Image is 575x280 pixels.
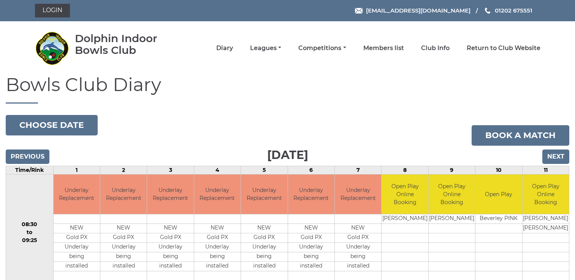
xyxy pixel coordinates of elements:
a: Return to Club Website [467,44,540,52]
td: 10 [475,166,522,174]
a: Email [EMAIL_ADDRESS][DOMAIN_NAME] [355,6,470,15]
a: Login [35,4,70,17]
td: Open Play Online Booking [429,175,475,214]
td: Gold PX [54,233,100,243]
td: 9 [428,166,475,174]
td: NEW [288,224,334,233]
td: being [194,252,241,262]
span: 01202 675551 [495,7,532,14]
h1: Bowls Club Diary [6,75,569,104]
td: Underlay Replacement [100,175,147,214]
td: installed [335,262,381,271]
td: [PERSON_NAME] [382,214,428,224]
td: Open Play Online Booking [523,175,569,214]
td: [PERSON_NAME] [523,224,569,233]
td: being [241,252,287,262]
td: Gold PX [100,233,147,243]
td: being [288,252,334,262]
td: NEW [147,224,193,233]
td: Underlay [194,243,241,252]
td: 6 [288,166,334,174]
td: Open Play Online Booking [382,175,428,214]
td: Gold PX [194,233,241,243]
a: Competitions [298,44,346,52]
a: Book a match [472,125,569,146]
a: Members list [363,44,404,52]
td: Underlay Replacement [54,175,100,214]
td: installed [100,262,147,271]
td: [PERSON_NAME] [429,214,475,224]
td: Underlay Replacement [288,175,334,214]
td: 4 [194,166,241,174]
td: Underlay [147,243,193,252]
td: 7 [334,166,381,174]
td: Underlay [335,243,381,252]
td: Underlay Replacement [194,175,241,214]
a: Phone us 01202 675551 [484,6,532,15]
td: Underlay Replacement [335,175,381,214]
td: 3 [147,166,194,174]
td: Gold PX [147,233,193,243]
td: being [54,252,100,262]
td: Underlay [241,243,287,252]
td: 1 [53,166,100,174]
td: Underlay [54,243,100,252]
td: Gold PX [288,233,334,243]
span: [EMAIL_ADDRESS][DOMAIN_NAME] [366,7,470,14]
td: NEW [54,224,100,233]
td: installed [147,262,193,271]
td: being [100,252,147,262]
div: Dolphin Indoor Bowls Club [75,33,179,56]
a: Club Info [421,44,450,52]
td: NEW [100,224,147,233]
button: Choose date [6,115,98,135]
td: Gold PX [241,233,287,243]
img: Phone us [485,8,490,14]
td: Beverley PINK [475,214,522,224]
td: [PERSON_NAME] [523,214,569,224]
td: being [335,252,381,262]
td: installed [288,262,334,271]
td: 2 [100,166,147,174]
td: Time/Rink [6,166,54,174]
td: 11 [522,166,569,174]
td: installed [54,262,100,271]
img: Dolphin Indoor Bowls Club [35,31,69,65]
td: 8 [382,166,428,174]
td: Underlay [100,243,147,252]
a: Leagues [250,44,281,52]
td: NEW [194,224,241,233]
td: Underlay [288,243,334,252]
td: NEW [241,224,287,233]
input: Previous [6,149,49,164]
td: Open Play [475,175,522,214]
td: NEW [335,224,381,233]
td: being [147,252,193,262]
td: installed [194,262,241,271]
input: Next [542,149,569,164]
td: Gold PX [335,233,381,243]
a: Diary [216,44,233,52]
img: Email [355,8,363,14]
td: installed [241,262,287,271]
td: Underlay Replacement [241,175,287,214]
td: 5 [241,166,288,174]
td: Underlay Replacement [147,175,193,214]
